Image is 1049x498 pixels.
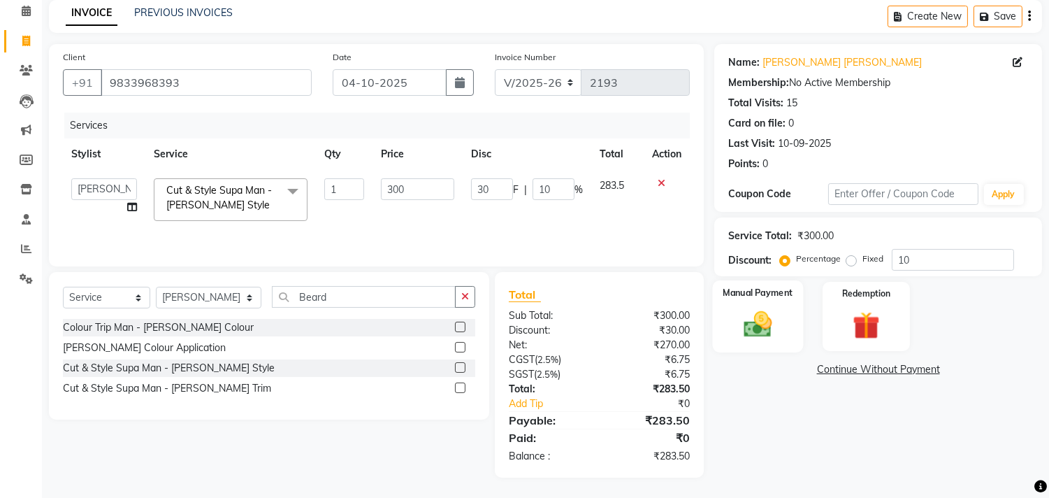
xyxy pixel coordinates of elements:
a: PREVIOUS INVOICES [134,6,233,19]
input: Enter Offer / Coupon Code [828,183,978,205]
span: | [524,183,527,197]
label: Percentage [796,252,841,265]
a: Add Tip [498,397,616,411]
div: Discount: [728,253,772,268]
label: Redemption [842,287,890,300]
div: Balance : [498,449,600,464]
span: F [513,183,519,197]
a: INVOICE [66,1,117,26]
div: ₹283.50 [600,382,701,397]
label: Date [333,51,352,64]
input: Search or Scan [272,286,456,308]
div: ₹270.00 [600,338,701,353]
button: Create New [888,6,968,27]
div: ₹30.00 [600,323,701,338]
div: 10-09-2025 [778,136,831,151]
div: Discount: [498,323,600,338]
button: Save [974,6,1022,27]
div: Coupon Code [728,187,828,201]
img: _gift.svg [844,308,888,343]
span: % [574,183,583,197]
div: Points: [728,157,760,171]
div: Service Total: [728,229,792,243]
div: ( ) [498,367,600,382]
span: 283.5 [600,179,624,192]
div: ₹0 [600,429,701,446]
div: 0 [762,157,768,171]
div: ₹283.50 [600,449,701,464]
div: Services [64,113,700,138]
div: ₹300.00 [600,308,701,323]
div: ₹0 [616,397,701,411]
th: Total [591,138,644,170]
div: Paid: [498,429,600,446]
div: Name: [728,55,760,70]
div: [PERSON_NAME] Colour Application [63,341,226,355]
span: SGST [509,368,534,380]
div: 15 [786,96,797,111]
div: Colour Trip Man - [PERSON_NAME] Colour [63,320,254,335]
div: ₹283.50 [600,412,701,429]
th: Disc [463,138,591,170]
div: ₹6.75 [600,367,701,382]
input: Search by Name/Mobile/Email/Code [101,69,312,96]
th: Service [145,138,316,170]
div: Last Visit: [728,136,775,151]
div: No Active Membership [728,76,1028,90]
th: Qty [316,138,372,170]
div: ( ) [498,353,600,367]
div: ₹6.75 [600,353,701,367]
img: _cash.svg [735,308,781,341]
div: Cut & Style Supa Man - [PERSON_NAME] Trim [63,381,271,396]
div: Membership: [728,76,789,90]
button: +91 [63,69,102,96]
button: Apply [984,184,1024,205]
div: Payable: [498,412,600,429]
div: Sub Total: [498,308,600,323]
a: x [270,199,276,211]
span: 2.5% [537,369,558,380]
div: 0 [788,116,794,131]
div: Total: [498,382,600,397]
label: Client [63,51,85,64]
th: Price [372,138,463,170]
span: CGST [509,353,535,366]
div: Total Visits: [728,96,783,111]
th: Stylist [63,138,145,170]
th: Action [644,138,690,170]
label: Fixed [862,252,883,265]
label: Invoice Number [495,51,556,64]
span: Total [509,287,541,302]
a: [PERSON_NAME] [PERSON_NAME] [762,55,922,70]
span: 2.5% [537,354,558,365]
label: Manual Payment [723,286,793,299]
div: Cut & Style Supa Man - [PERSON_NAME] Style [63,361,275,376]
div: Card on file: [728,116,786,131]
div: Net: [498,338,600,353]
span: Cut & Style Supa Man - [PERSON_NAME] Style [166,184,272,211]
a: Continue Without Payment [717,362,1039,377]
div: ₹300.00 [797,229,834,243]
